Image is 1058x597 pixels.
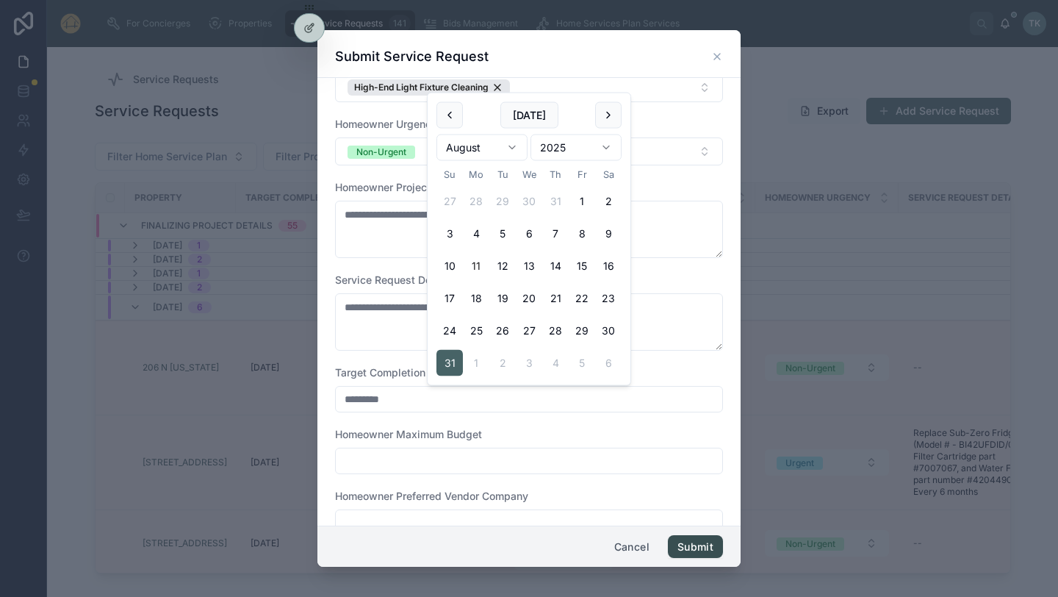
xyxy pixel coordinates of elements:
button: Thursday, July 31st, 2025 [542,188,569,215]
button: Sunday, August 17th, 2025 [436,285,463,312]
div: Non-Urgent [356,146,406,159]
button: Wednesday, August 6th, 2025 [516,221,542,247]
button: Friday, August 22nd, 2025 [569,285,595,312]
th: Tuesday [489,167,516,182]
button: Thursday, September 4th, 2025 [542,350,569,376]
th: Saturday [595,167,622,182]
span: Service Request Details [335,274,453,286]
button: Monday, July 28th, 2025 [463,188,489,215]
button: Monday, August 25th, 2025 [463,318,489,344]
button: Sunday, August 3rd, 2025 [436,221,463,247]
span: Target Completion Date [335,366,451,379]
th: Wednesday [516,167,542,182]
button: Tuesday, August 5th, 2025 [489,221,516,247]
button: Friday, September 5th, 2025 [569,350,595,376]
span: Homeowner Preferred Vendor Company [335,490,528,502]
button: Friday, August 1st, 2025 [569,188,595,215]
button: Thursday, August 14th, 2025 [542,253,569,279]
table: August 2025 [436,167,622,376]
button: Saturday, August 2nd, 2025 [595,188,622,215]
button: Saturday, August 30th, 2025 [595,318,622,344]
button: Unselect 222 [348,79,510,96]
button: Cancel [605,535,659,559]
button: Sunday, July 27th, 2025 [436,188,463,215]
button: Friday, August 8th, 2025 [569,221,595,247]
button: Monday, September 1st, 2025 [463,350,489,376]
button: Wednesday, August 13th, 2025 [516,253,542,279]
button: Wednesday, August 27th, 2025 [516,318,542,344]
button: Tuesday, August 12th, 2025 [489,253,516,279]
button: Select Button [335,73,723,102]
button: [DATE] [500,102,558,129]
button: Sunday, August 31st, 2025, selected [436,350,463,376]
th: Monday [463,167,489,182]
button: Saturday, September 6th, 2025 [595,350,622,376]
span: Homeowner Project Context [335,181,472,193]
button: Tuesday, August 19th, 2025 [489,285,516,312]
button: Submit [668,535,723,559]
button: Monday, August 4th, 2025 [463,221,489,247]
button: Tuesday, September 2nd, 2025 [489,350,516,376]
button: Sunday, August 24th, 2025 [436,318,463,344]
button: Sunday, August 10th, 2025 [436,253,463,279]
button: Tuesday, August 26th, 2025 [489,318,516,344]
button: Today, Monday, August 11th, 2025 [463,253,489,279]
button: Saturday, August 16th, 2025 [595,253,622,279]
button: Tuesday, July 29th, 2025 [489,188,516,215]
button: Wednesday, September 3rd, 2025 [516,350,542,376]
button: Thursday, August 21st, 2025 [542,285,569,312]
button: Thursday, August 28th, 2025 [542,318,569,344]
h3: Submit Service Request [335,48,489,65]
th: Friday [569,167,595,182]
button: Saturday, August 9th, 2025 [595,221,622,247]
th: Sunday [436,167,463,182]
button: Friday, August 15th, 2025 [569,253,595,279]
button: Saturday, August 23rd, 2025 [595,285,622,312]
th: Thursday [542,167,569,182]
button: Select Button [335,137,723,165]
span: Homeowner Urgency [335,118,437,130]
button: Wednesday, August 20th, 2025 [516,285,542,312]
button: Wednesday, July 30th, 2025 [516,188,542,215]
button: Thursday, August 7th, 2025 [542,221,569,247]
span: Homeowner Maximum Budget [335,428,482,440]
span: High-End Light Fixture Cleaning [354,82,489,93]
button: Monday, August 18th, 2025 [463,285,489,312]
button: Friday, August 29th, 2025 [569,318,595,344]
